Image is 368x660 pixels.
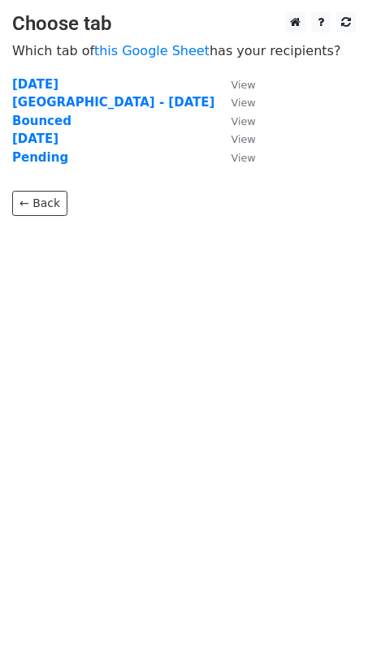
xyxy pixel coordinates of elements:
a: Pending [12,150,68,165]
small: View [231,133,255,145]
p: Which tab of has your recipients? [12,42,356,59]
a: View [214,95,255,110]
a: ← Back [12,191,67,216]
h3: Choose tab [12,12,356,36]
a: View [214,114,255,128]
a: this Google Sheet [94,43,210,58]
a: [DATE] [12,132,58,146]
small: View [231,115,255,127]
a: [DATE] [12,77,58,92]
small: View [231,97,255,109]
small: View [231,79,255,91]
a: View [214,132,255,146]
small: View [231,152,255,164]
a: View [214,150,255,165]
a: [GEOGRAPHIC_DATA] - [DATE] [12,95,214,110]
a: View [214,77,255,92]
a: Bounced [12,114,71,128]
